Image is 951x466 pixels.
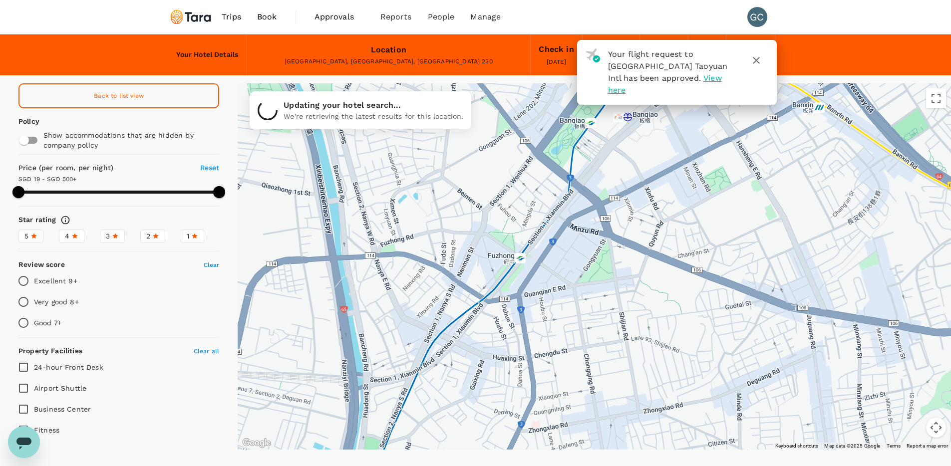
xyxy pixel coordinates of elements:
img: flight-approved [586,48,600,62]
iframe: Button to launch messaging window [8,426,40,458]
span: SGD 19 - SGD 500+ [18,176,77,183]
p: Updating your hotel search... [284,99,463,111]
span: Clear all [194,348,219,355]
span: 24-hour Front Desk [34,363,103,371]
a: Back to list view [18,83,219,108]
h6: Price (per room, per night) [18,163,169,174]
svg: Star ratings are awarded to properties to represent the quality of services, facilities, and amen... [60,215,70,225]
a: Open this area in Google Maps (opens a new window) [240,437,273,450]
p: Excellent 9+ [34,276,77,286]
span: Map data ©2025 Google [824,443,880,449]
span: Business Center [34,405,91,413]
span: Clear [204,261,220,268]
p: Good 7+ [34,318,61,328]
div: [GEOGRAPHIC_DATA], [GEOGRAPHIC_DATA], [GEOGRAPHIC_DATA] 220 [255,57,522,67]
a: Terms [887,443,901,449]
img: Tara Climate Ltd [168,6,214,28]
p: Policy [18,116,31,126]
span: Book [257,11,277,23]
span: [DATE] [547,58,567,65]
div: GC [747,7,767,27]
span: Trips [222,11,241,23]
h6: Review score [18,259,65,270]
p: Show accommodations that are hidden by company policy [43,130,202,150]
h6: Property Facilities [18,346,82,357]
span: Reports [380,11,412,23]
span: Reset [200,164,220,172]
h6: Your Hotel Details [176,49,239,60]
span: People [428,11,455,23]
span: 1 [187,231,189,241]
div: Check in [539,42,574,56]
p: We're retrieving the latest results for this location. [284,111,463,121]
span: Back to list view [94,92,144,99]
span: Airport Shuttle [34,384,86,392]
span: Approvals [315,11,364,23]
button: Map camera controls [926,418,946,438]
p: Very good 8+ [34,297,79,307]
span: 5 [24,231,28,241]
button: Keyboard shortcuts [775,443,818,450]
img: Google [240,437,273,450]
span: Manage [470,11,501,23]
h6: Star rating [18,215,56,226]
span: 4 [65,231,69,241]
a: Report a map error [907,443,948,449]
button: Toggle fullscreen view [926,88,946,108]
span: Your flight request to [GEOGRAPHIC_DATA] Taoyuan Intl has been approved. [608,49,728,83]
span: Fitness [34,426,59,434]
span: 2 [146,231,150,241]
div: Location [371,43,406,57]
span: 3 [106,231,110,241]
